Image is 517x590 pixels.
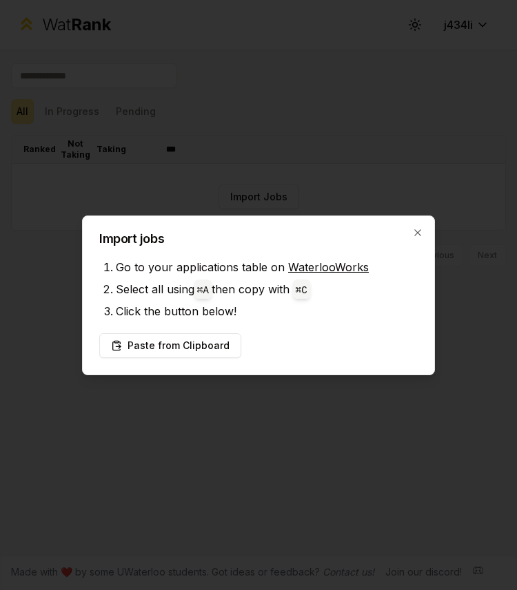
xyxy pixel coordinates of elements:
a: WaterlooWorks [288,260,369,274]
li: Go to your applications table on [116,256,418,278]
button: Paste from Clipboard [99,333,241,358]
li: Select all using then copy with [116,278,418,300]
code: ⌘ C [296,285,307,296]
li: Click the button below! [116,300,418,322]
code: ⌘ A [197,285,209,296]
h2: Import jobs [99,233,418,245]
